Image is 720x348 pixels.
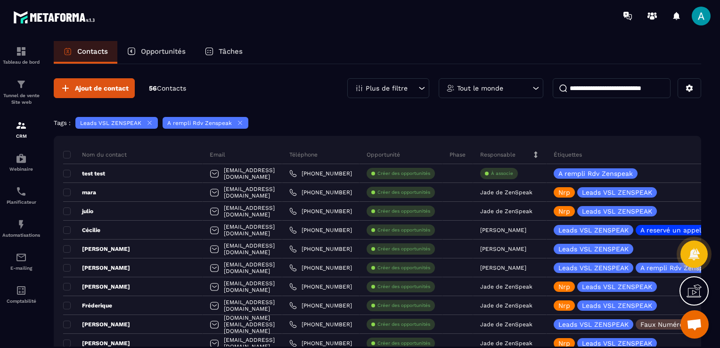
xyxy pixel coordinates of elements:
[480,189,532,196] p: Jade de ZenSpeak
[16,46,27,57] img: formation
[582,189,652,196] p: Leads VSL ZENSPEAK
[491,170,513,177] p: À associe
[2,59,40,65] p: Tableau de bord
[63,340,130,347] p: [PERSON_NAME]
[63,207,93,215] p: julio
[582,302,652,309] p: Leads VSL ZENSPEAK
[554,151,582,158] p: Étiquettes
[480,227,526,233] p: [PERSON_NAME]
[289,340,352,347] a: [PHONE_NUMBER]
[558,302,570,309] p: Nrp
[480,265,526,271] p: [PERSON_NAME]
[117,41,195,64] a: Opportunités
[63,170,105,177] p: test test
[558,265,629,271] p: Leads VSL ZENSPEAK
[63,321,130,328] p: [PERSON_NAME]
[377,189,430,196] p: Créer des opportunités
[219,47,243,56] p: Tâches
[377,302,430,309] p: Créer des opportunités
[16,186,27,197] img: scheduler
[2,212,40,245] a: automationsautomationsAutomatisations
[367,151,400,158] p: Opportunité
[80,120,141,126] p: Leads VSL ZENSPEAK
[63,226,100,234] p: Cécilie
[2,245,40,278] a: emailemailE-mailing
[289,170,352,177] a: [PHONE_NUMBER]
[289,226,352,234] a: [PHONE_NUMBER]
[582,208,652,215] p: Leads VSL ZENSPEAK
[289,151,318,158] p: Téléphone
[377,265,430,271] p: Créer des opportunités
[195,41,252,64] a: Tâches
[2,92,40,106] p: Tunnel de vente Site web
[558,283,570,290] p: Nrp
[582,283,652,290] p: Leads VSL ZENSPEAK
[480,208,532,215] p: Jade de ZenSpeak
[289,189,352,196] a: [PHONE_NUMBER]
[480,321,532,328] p: Jade de ZenSpeak
[377,227,430,233] p: Créer des opportunités
[167,120,232,126] p: A rempli Rdv Zenspeak
[2,232,40,238] p: Automatisations
[377,170,430,177] p: Créer des opportunités
[16,219,27,230] img: automations
[582,340,652,347] p: Leads VSL ZENSPEAK
[640,321,683,328] p: Faux Numéro
[54,41,117,64] a: Contacts
[16,79,27,90] img: formation
[2,72,40,113] a: formationformationTunnel de vente Site web
[16,120,27,131] img: formation
[289,302,352,309] a: [PHONE_NUMBER]
[450,151,466,158] p: Phase
[480,246,526,252] p: [PERSON_NAME]
[558,246,629,252] p: Leads VSL ZENSPEAK
[54,119,71,126] p: Tags :
[289,207,352,215] a: [PHONE_NUMBER]
[680,310,709,339] div: Ouvrir le chat
[558,208,570,215] p: Nrp
[54,78,135,98] button: Ajout de contact
[2,166,40,172] p: Webinaire
[558,227,629,233] p: Leads VSL ZENSPEAK
[289,264,352,272] a: [PHONE_NUMBER]
[480,340,532,347] p: Jade de ZenSpeak
[2,265,40,271] p: E-mailing
[77,47,108,56] p: Contacts
[63,302,112,309] p: Fréderique
[149,84,186,93] p: 56
[2,298,40,304] p: Comptabilité
[141,47,186,56] p: Opportunités
[157,84,186,92] span: Contacts
[2,179,40,212] a: schedulerschedulerPlanificateur
[558,321,629,328] p: Leads VSL ZENSPEAK
[457,85,503,91] p: Tout le monde
[558,189,570,196] p: Nrp
[13,8,98,26] img: logo
[640,265,715,271] p: A rempli Rdv Zenspeak
[63,151,127,158] p: Nom du contact
[2,113,40,146] a: formationformationCRM
[2,133,40,139] p: CRM
[480,302,532,309] p: Jade de ZenSpeak
[2,199,40,205] p: Planificateur
[2,39,40,72] a: formationformationTableau de bord
[558,340,570,347] p: Nrp
[289,283,352,290] a: [PHONE_NUMBER]
[63,245,130,253] p: [PERSON_NAME]
[63,264,130,272] p: [PERSON_NAME]
[366,85,408,91] p: Plus de filtre
[2,278,40,311] a: accountantaccountantComptabilité
[16,252,27,263] img: email
[210,151,225,158] p: Email
[16,285,27,296] img: accountant
[377,340,430,347] p: Créer des opportunités
[377,321,430,328] p: Créer des opportunités
[480,151,515,158] p: Responsable
[16,153,27,164] img: automations
[377,246,430,252] p: Créer des opportunités
[377,283,430,290] p: Créer des opportunités
[75,83,129,93] span: Ajout de contact
[63,189,96,196] p: mara
[480,283,532,290] p: Jade de ZenSpeak
[377,208,430,215] p: Créer des opportunités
